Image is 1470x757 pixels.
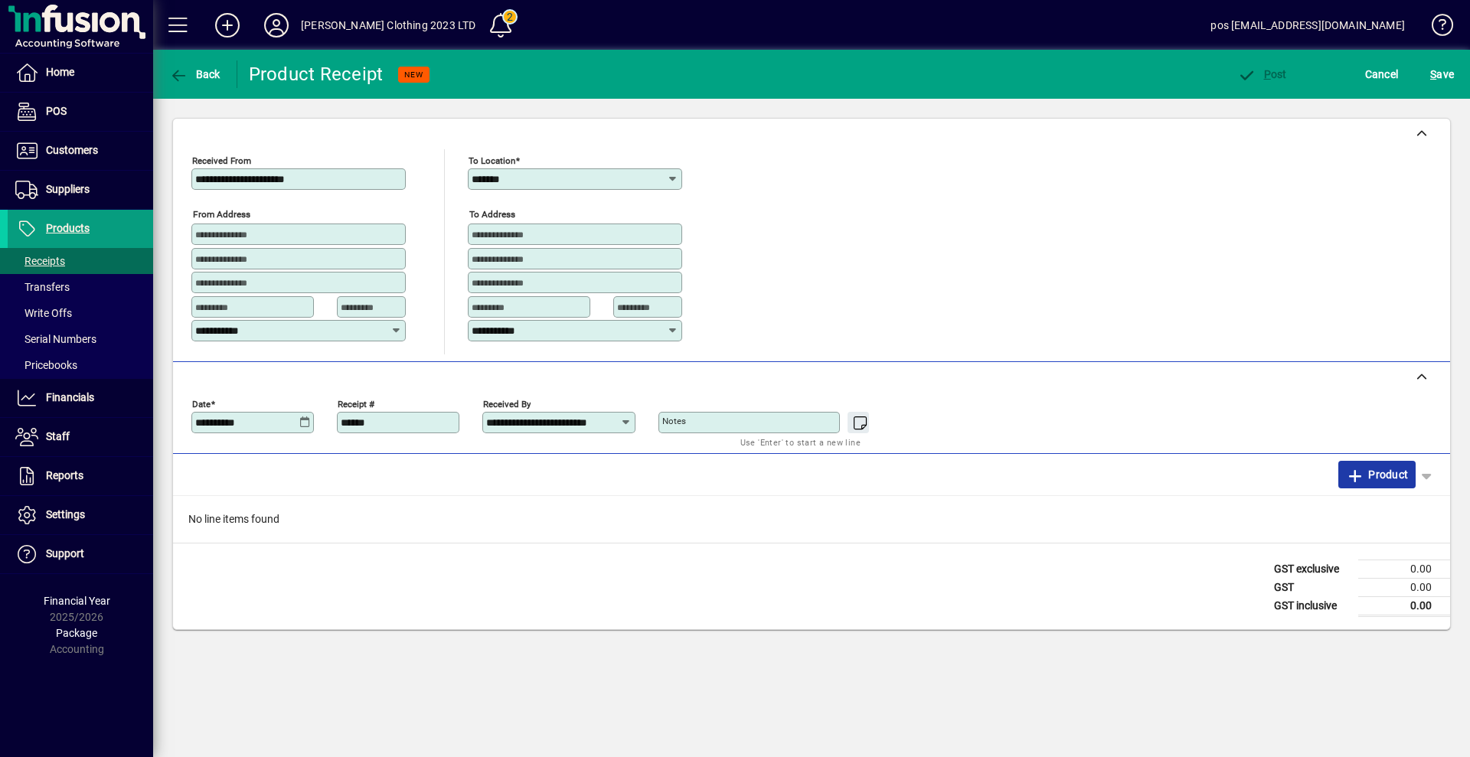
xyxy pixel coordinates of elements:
button: Product [1338,461,1416,488]
a: Staff [8,418,153,456]
span: NEW [404,70,423,80]
a: Transfers [8,274,153,300]
span: Reports [46,469,83,481]
button: Profile [252,11,301,39]
mat-label: Date [192,398,211,409]
a: Support [8,535,153,573]
mat-label: Notes [662,416,686,426]
button: Save [1426,60,1458,88]
app-page-header-button: Back [153,60,237,88]
span: Package [56,627,97,639]
button: Add [203,11,252,39]
a: Customers [8,132,153,170]
span: ost [1237,68,1287,80]
a: Settings [8,496,153,534]
span: Product [1346,462,1408,487]
span: Financial Year [44,595,110,607]
td: GST inclusive [1266,596,1358,615]
span: S [1430,68,1436,80]
span: P [1264,68,1271,80]
mat-label: To location [469,155,515,166]
td: 0.00 [1358,560,1450,578]
button: Back [165,60,224,88]
span: Products [46,222,90,234]
span: Customers [46,144,98,156]
span: Transfers [15,281,70,293]
mat-hint: Use 'Enter' to start a new line [740,433,861,451]
mat-label: Received From [192,155,251,166]
span: Back [169,68,220,80]
span: Support [46,547,84,560]
button: Cancel [1361,60,1403,88]
a: Receipts [8,248,153,274]
button: Post [1233,60,1291,88]
a: Knowledge Base [1420,3,1451,53]
span: Receipts [15,255,65,267]
a: Pricebooks [8,352,153,378]
td: GST [1266,578,1358,596]
a: Suppliers [8,171,153,209]
span: POS [46,105,67,117]
span: Financials [46,391,94,403]
td: 0.00 [1358,596,1450,615]
div: [PERSON_NAME] Clothing 2023 LTD [301,13,475,38]
span: Write Offs [15,307,72,319]
a: Serial Numbers [8,326,153,352]
span: Cancel [1365,62,1399,86]
mat-label: Receipt # [338,398,374,409]
td: GST exclusive [1266,560,1358,578]
span: ave [1430,62,1454,86]
span: Settings [46,508,85,520]
a: Financials [8,379,153,417]
a: Write Offs [8,300,153,326]
mat-label: Received by [483,398,531,409]
span: Pricebooks [15,359,77,371]
div: Product Receipt [249,62,384,86]
span: Staff [46,430,70,442]
a: Home [8,54,153,92]
span: Serial Numbers [15,333,96,345]
span: Home [46,66,74,78]
div: pos [EMAIL_ADDRESS][DOMAIN_NAME] [1210,13,1405,38]
div: No line items found [173,496,1450,543]
a: Reports [8,457,153,495]
td: 0.00 [1358,578,1450,596]
a: POS [8,93,153,131]
span: Suppliers [46,183,90,195]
